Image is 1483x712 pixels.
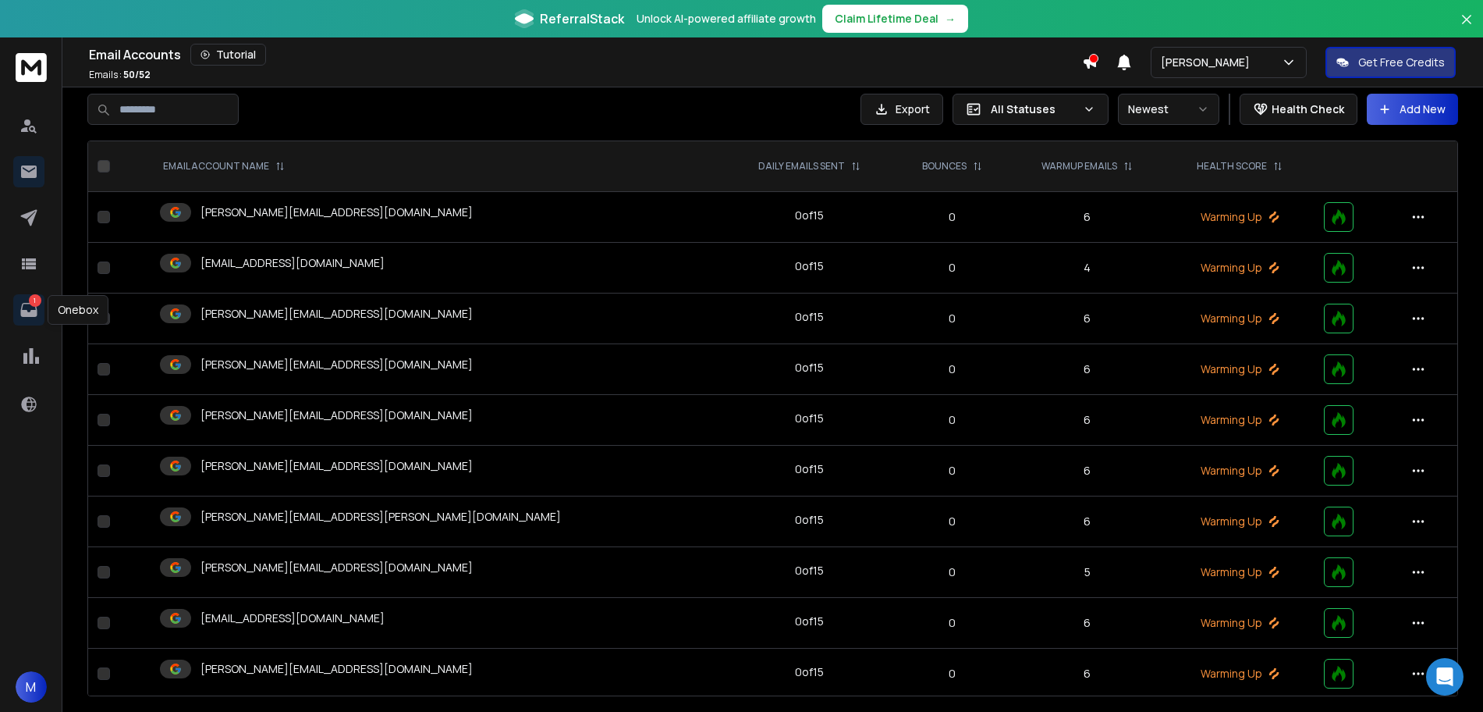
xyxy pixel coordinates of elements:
div: 0 of 15 [795,664,824,680]
button: Add New [1367,94,1458,125]
p: Warming Up [1175,209,1305,225]
p: Emails : [89,69,151,81]
td: 6 [1009,294,1165,344]
p: Warming Up [1175,463,1305,479]
p: Warming Up [1175,564,1305,580]
div: 0 of 15 [795,309,824,325]
p: 0 [904,666,1000,682]
div: 0 of 15 [795,563,824,578]
p: 0 [904,311,1000,326]
p: DAILY EMAILS SENT [758,160,845,173]
p: [PERSON_NAME][EMAIL_ADDRESS][PERSON_NAME][DOMAIN_NAME] [200,509,561,525]
td: 6 [1009,649,1165,700]
p: Health Check [1272,101,1344,117]
button: Health Check [1240,94,1357,125]
p: Warming Up [1175,361,1305,377]
p: [PERSON_NAME][EMAIL_ADDRESS][DOMAIN_NAME] [200,661,473,677]
td: 6 [1009,446,1165,497]
p: [PERSON_NAME][EMAIL_ADDRESS][DOMAIN_NAME] [200,306,473,322]
p: HEALTH SCORE [1197,160,1267,173]
p: BOUNCES [922,160,967,173]
span: → [945,11,956,27]
p: Unlock AI-powered affiliate growth [637,11,816,27]
p: 0 [904,361,1000,377]
p: [PERSON_NAME][EMAIL_ADDRESS][DOMAIN_NAME] [200,408,473,423]
div: 0 of 15 [795,360,824,376]
p: 0 [904,514,1000,529]
button: Claim Lifetime Deal→ [822,5,968,33]
p: 0 [904,209,1000,225]
span: 50 / 52 [123,68,151,81]
div: Email Accounts [89,44,1082,66]
div: Onebox [48,295,108,325]
div: 0 of 15 [795,258,824,274]
td: 4 [1009,243,1165,294]
p: 1 [29,294,41,307]
div: 0 of 15 [795,461,824,477]
p: Warming Up [1175,311,1305,326]
button: Get Free Credits [1325,47,1456,78]
p: [PERSON_NAME][EMAIL_ADDRESS][DOMAIN_NAME] [200,205,473,220]
p: 0 [904,463,1000,479]
p: [PERSON_NAME][EMAIL_ADDRESS][DOMAIN_NAME] [200,560,473,575]
p: Warming Up [1175,666,1305,682]
p: [PERSON_NAME][EMAIL_ADDRESS][DOMAIN_NAME] [200,458,473,474]
span: ReferralStack [540,9,624,28]
div: Open Intercom Messenger [1426,658,1463,696]
button: M [16,671,47,703]
td: 6 [1009,395,1165,446]
p: Warming Up [1175,260,1305,276]
td: 6 [1009,598,1165,649]
td: 6 [1009,192,1165,243]
p: WARMUP EMAILS [1041,160,1117,173]
button: Close banner [1456,9,1477,47]
p: 0 [904,412,1000,428]
p: 0 [904,564,1000,580]
td: 6 [1009,344,1165,395]
button: Newest [1118,94,1219,125]
button: Tutorial [190,44,266,66]
p: 0 [904,260,1000,276]
a: 1 [13,294,44,326]
p: All Statuses [991,101,1077,117]
div: 0 of 15 [795,411,824,426]
div: 0 of 15 [795,512,824,528]
p: [EMAIL_ADDRESS][DOMAIN_NAME] [200,255,385,271]
p: [PERSON_NAME][EMAIL_ADDRESS][DOMAIN_NAME] [200,357,473,372]
p: [EMAIL_ADDRESS][DOMAIN_NAME] [200,611,385,626]
td: 6 [1009,497,1165,547]
p: Warming Up [1175,615,1305,631]
p: [PERSON_NAME] [1161,55,1256,70]
td: 5 [1009,547,1165,598]
p: Get Free Credits [1358,55,1445,70]
button: Export [860,94,943,125]
div: 0 of 15 [795,208,824,223]
div: EMAIL ACCOUNT NAME [163,160,285,173]
div: 0 of 15 [795,614,824,629]
p: Warming Up [1175,514,1305,529]
p: Warming Up [1175,412,1305,428]
p: 0 [904,615,1000,631]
